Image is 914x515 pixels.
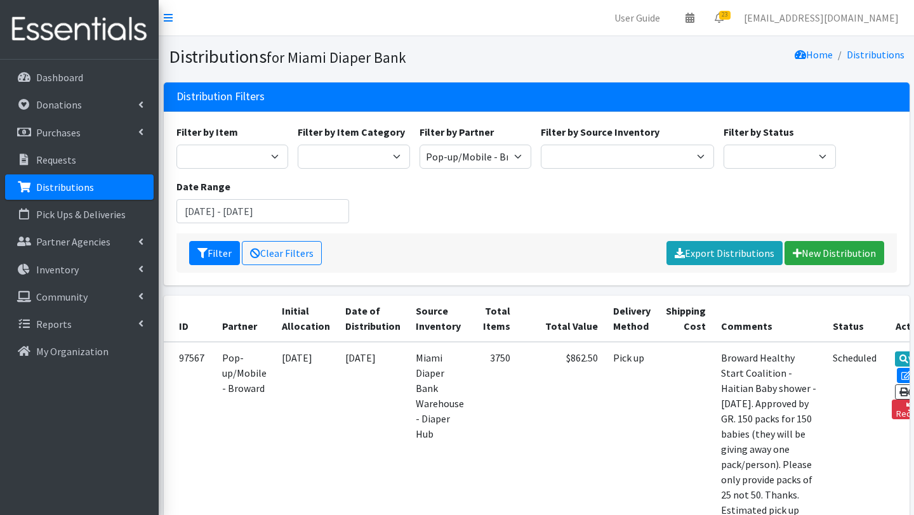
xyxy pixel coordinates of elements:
[734,5,909,30] a: [EMAIL_ADDRESS][DOMAIN_NAME]
[176,199,350,223] input: January 1, 2011 - December 31, 2011
[176,124,238,140] label: Filter by Item
[164,296,215,342] th: ID
[5,339,154,364] a: My Organization
[5,147,154,173] a: Requests
[215,296,274,342] th: Partner
[36,318,72,330] p: Reports
[5,202,154,227] a: Pick Ups & Deliveries
[36,126,81,139] p: Purchases
[36,345,109,358] p: My Organization
[420,124,494,140] label: Filter by Partner
[189,241,240,265] button: Filter
[36,71,83,84] p: Dashboard
[541,124,659,140] label: Filter by Source Inventory
[176,90,265,103] h3: Distribution Filters
[518,296,606,342] th: Total Value
[785,241,884,265] a: New Distribution
[298,124,405,140] label: Filter by Item Category
[5,284,154,310] a: Community
[604,5,670,30] a: User Guide
[713,296,825,342] th: Comments
[5,65,154,90] a: Dashboard
[169,46,532,68] h1: Distributions
[242,241,322,265] a: Clear Filters
[36,208,126,221] p: Pick Ups & Deliveries
[274,296,338,342] th: Initial Allocation
[5,174,154,200] a: Distributions
[36,153,76,166] p: Requests
[5,257,154,282] a: Inventory
[658,296,713,342] th: Shipping Cost
[847,48,904,61] a: Distributions
[719,11,731,20] span: 23
[338,296,408,342] th: Date of Distribution
[5,229,154,254] a: Partner Agencies
[666,241,783,265] a: Export Distributions
[795,48,833,61] a: Home
[5,8,154,51] img: HumanEssentials
[724,124,794,140] label: Filter by Status
[825,296,884,342] th: Status
[36,235,110,248] p: Partner Agencies
[36,290,88,303] p: Community
[472,296,518,342] th: Total Items
[36,98,82,111] p: Donations
[705,5,734,30] a: 23
[36,181,94,193] p: Distributions
[5,92,154,117] a: Donations
[5,311,154,337] a: Reports
[408,296,472,342] th: Source Inventory
[176,179,230,194] label: Date Range
[267,48,406,67] small: for Miami Diaper Bank
[5,120,154,145] a: Purchases
[36,263,79,276] p: Inventory
[606,296,658,342] th: Delivery Method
